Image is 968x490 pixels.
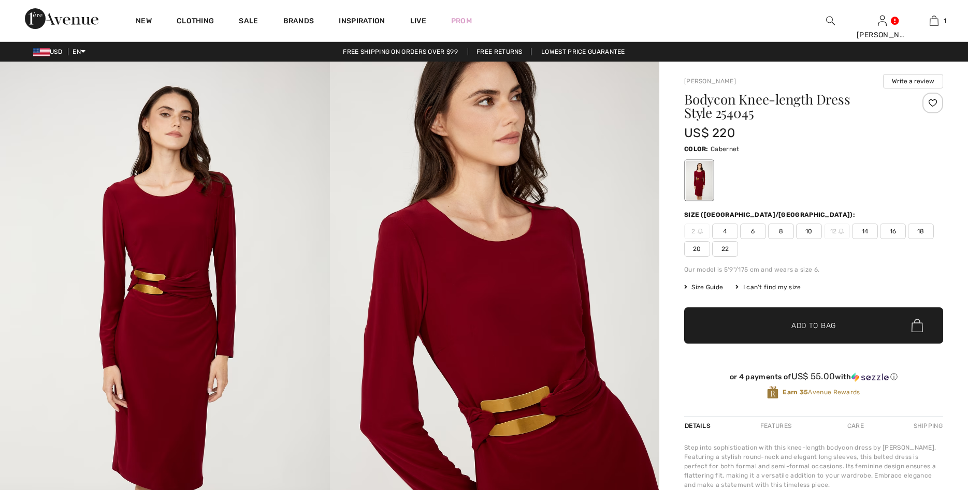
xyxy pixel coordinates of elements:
[826,14,835,27] img: search the website
[33,48,50,56] img: US Dollar
[684,417,713,435] div: Details
[339,17,385,27] span: Inspiration
[740,224,766,239] span: 6
[912,319,923,332] img: Bag.svg
[136,17,152,27] a: New
[878,16,887,25] a: Sign In
[851,373,889,382] img: Sezzle
[883,74,943,88] button: Write a review
[735,283,801,292] div: I can't find my size
[791,320,836,331] span: Add to Bag
[33,48,66,55] span: USD
[857,29,907,40] div: [PERSON_NAME]
[686,161,713,200] div: Cabernet
[684,241,710,257] span: 20
[684,210,857,219] div: Size ([GEOGRAPHIC_DATA]/[GEOGRAPHIC_DATA]):
[796,224,822,239] span: 10
[752,417,800,435] div: Features
[684,126,735,140] span: US$ 220
[712,224,738,239] span: 4
[783,389,808,396] strong: Earn 35
[930,14,938,27] img: My Bag
[824,224,850,239] span: 12
[533,48,633,55] a: Lowest Price Guarantee
[839,229,844,234] img: ring-m.svg
[684,283,723,292] span: Size Guide
[880,224,906,239] span: 16
[73,48,85,55] span: EN
[712,241,738,257] span: 22
[684,78,736,85] a: [PERSON_NAME]
[852,224,878,239] span: 14
[283,17,314,27] a: Brands
[684,93,900,120] h1: Bodycon Knee-length Dress Style 254045
[684,224,710,239] span: 2
[839,417,873,435] div: Care
[878,14,887,27] img: My Info
[451,16,472,26] a: Prom
[944,16,946,25] span: 1
[711,145,739,153] span: Cabernet
[684,265,943,274] div: Our model is 5'9"/175 cm and wears a size 6.
[684,372,943,385] div: or 4 payments ofUS$ 55.00withSezzle Click to learn more about Sezzle
[410,16,426,26] a: Live
[783,388,860,397] span: Avenue Rewards
[698,229,703,234] img: ring-m.svg
[684,443,943,489] div: Step into sophistication with this knee-length bodycon dress by [PERSON_NAME]. Featuring a stylis...
[684,145,709,153] span: Color:
[908,14,959,27] a: 1
[767,385,778,399] img: Avenue Rewards
[791,371,835,381] span: US$ 55.00
[25,8,98,29] img: 1ère Avenue
[335,48,466,55] a: Free shipping on orders over $99
[239,17,258,27] a: Sale
[768,224,794,239] span: 8
[468,48,531,55] a: Free Returns
[684,372,943,382] div: or 4 payments of with
[684,307,943,344] button: Add to Bag
[908,224,934,239] span: 18
[177,17,214,27] a: Clothing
